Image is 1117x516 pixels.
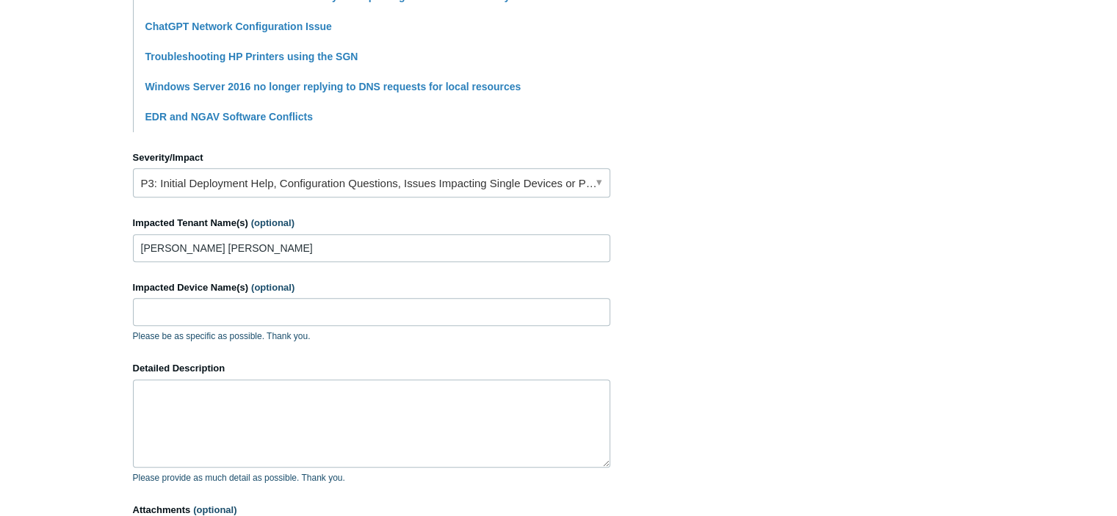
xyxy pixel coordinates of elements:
span: (optional) [193,504,236,515]
a: ChatGPT Network Configuration Issue [145,21,332,32]
label: Severity/Impact [133,150,610,165]
a: EDR and NGAV Software Conflicts [145,111,313,123]
a: Troubleshooting HP Printers using the SGN [145,51,358,62]
span: (optional) [251,282,294,293]
p: Please be as specific as possible. Thank you. [133,330,610,343]
span: (optional) [251,217,294,228]
p: Please provide as much detail as possible. Thank you. [133,471,610,484]
a: Windows Server 2016 no longer replying to DNS requests for local resources [145,81,521,92]
label: Detailed Description [133,361,610,376]
label: Impacted Device Name(s) [133,280,610,295]
label: Impacted Tenant Name(s) [133,216,610,230]
a: P3: Initial Deployment Help, Configuration Questions, Issues Impacting Single Devices or Past Out... [133,168,610,197]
